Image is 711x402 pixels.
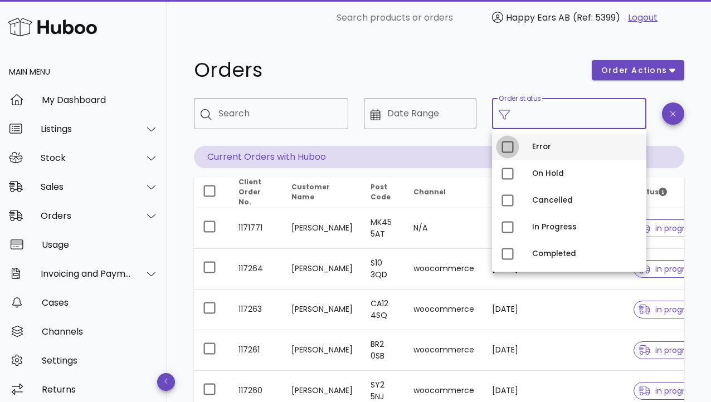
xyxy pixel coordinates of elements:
[42,326,158,337] div: Channels
[230,290,283,330] td: 117263
[483,290,527,330] td: [DATE]
[230,330,283,371] td: 117261
[639,265,698,273] span: in progress
[283,330,362,371] td: [PERSON_NAME]
[532,143,637,151] div: Error
[8,15,97,39] img: Huboo Logo
[405,208,483,249] td: N/A
[573,11,620,24] span: (Ref: 5399)
[639,346,698,354] span: in progress
[483,249,527,290] td: [DATE]
[41,153,132,163] div: Stock
[362,177,405,208] th: Post Code
[291,182,330,202] span: Customer Name
[230,249,283,290] td: 117264
[639,224,698,232] span: in progress
[42,239,158,250] div: Usage
[41,268,132,279] div: Invoicing and Payments
[405,330,483,371] td: woocommerce
[405,290,483,330] td: woocommerce
[499,95,540,103] label: Order status
[532,223,637,232] div: In Progress
[42,384,158,395] div: Returns
[238,177,261,207] span: Client Order No.
[601,65,668,76] span: order actions
[194,60,578,80] h1: Orders
[483,208,527,249] td: [DATE]
[371,182,391,202] span: Post Code
[283,177,362,208] th: Customer Name
[532,249,637,258] div: Completed
[41,210,132,221] div: Orders
[413,187,446,197] span: Channel
[405,249,483,290] td: woocommerce
[362,208,405,249] td: MK45 5AT
[230,177,283,208] th: Client Order No.
[639,387,698,395] span: in progress
[42,95,158,105] div: My Dashboard
[639,306,698,313] span: in progress
[42,297,158,308] div: Cases
[532,196,637,205] div: Cancelled
[405,177,483,208] th: Channel
[362,330,405,371] td: BR2 0SB
[42,355,158,366] div: Settings
[362,249,405,290] td: S10 3QD
[628,11,658,24] a: Logout
[283,290,362,330] td: [PERSON_NAME]
[506,11,570,24] span: Happy Ears AB
[483,330,527,371] td: [DATE]
[532,169,637,178] div: On Hold
[194,146,684,168] p: Current Orders with Huboo
[283,208,362,249] td: [PERSON_NAME]
[41,124,132,134] div: Listings
[41,182,132,192] div: Sales
[230,208,283,249] td: 1171771
[483,177,527,208] th: Order Date: Sorted descending. Activate to remove sorting.
[634,187,667,197] span: Status
[592,60,684,80] button: order actions
[283,249,362,290] td: [PERSON_NAME]
[362,290,405,330] td: CA12 4SQ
